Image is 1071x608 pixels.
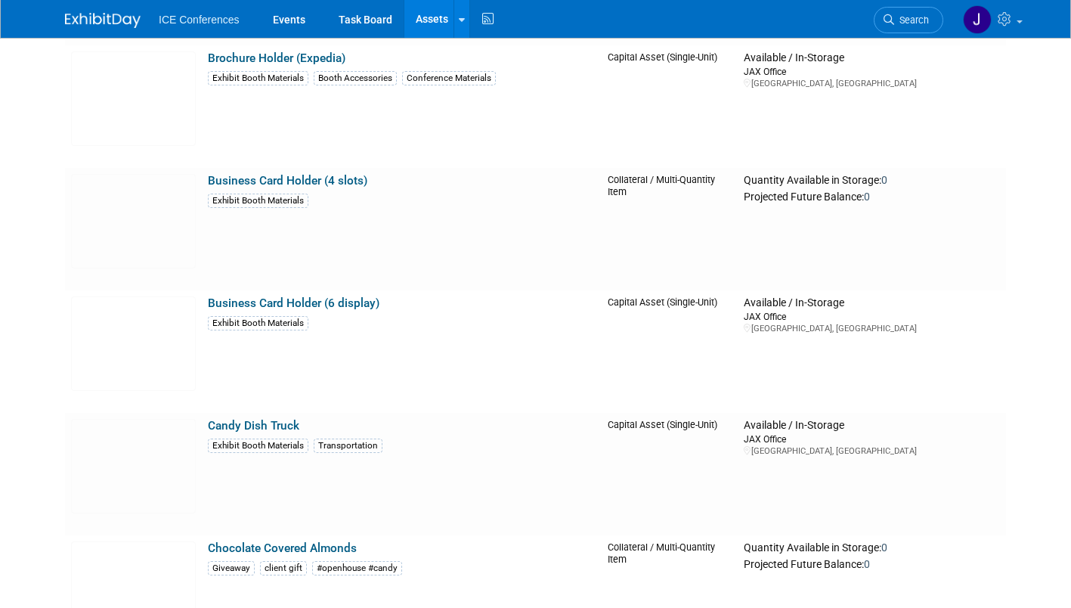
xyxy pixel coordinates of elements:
td: Capital Asset (Single-Unit) [602,45,738,168]
div: [GEOGRAPHIC_DATA], [GEOGRAPHIC_DATA] [744,323,1000,334]
div: Quantity Available in Storage: [744,174,1000,188]
a: Business Card Holder (4 slots) [208,174,367,188]
a: Brochure Holder (Expedia) [208,51,345,65]
div: #openhouse #candy [312,561,402,575]
div: Transportation [314,439,382,453]
div: Exhibit Booth Materials [208,194,308,208]
div: client gift [260,561,307,575]
div: Exhibit Booth Materials [208,439,308,453]
span: ICE Conferences [159,14,240,26]
div: JAX Office [744,65,1000,78]
div: Exhibit Booth Materials [208,71,308,85]
td: Capital Asset (Single-Unit) [602,290,738,413]
a: Search [874,7,943,33]
div: Booth Accessories [314,71,397,85]
a: Business Card Holder (6 display) [208,296,379,310]
span: 0 [881,174,887,186]
div: Available / In-Storage [744,51,1000,65]
div: Available / In-Storage [744,296,1000,310]
div: Exhibit Booth Materials [208,316,308,330]
div: Giveaway [208,561,255,575]
div: [GEOGRAPHIC_DATA], [GEOGRAPHIC_DATA] [744,78,1000,89]
div: JAX Office [744,310,1000,323]
div: Conference Materials [402,71,496,85]
span: 0 [864,558,870,570]
div: Available / In-Storage [744,419,1000,433]
img: ExhibitDay [65,13,141,28]
span: 0 [881,541,887,554]
div: Projected Future Balance: [744,188,1000,204]
div: JAX Office [744,433,1000,445]
div: Projected Future Balance: [744,555,1000,572]
td: Collateral / Multi-Quantity Item [602,168,738,290]
a: Candy Dish Truck [208,419,299,433]
img: Jessica Villanueva [963,5,992,34]
div: Quantity Available in Storage: [744,541,1000,555]
a: Chocolate Covered Almonds [208,541,357,555]
span: 0 [864,191,870,203]
div: [GEOGRAPHIC_DATA], [GEOGRAPHIC_DATA] [744,445,1000,457]
span: Search [894,14,929,26]
td: Capital Asset (Single-Unit) [602,413,738,535]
